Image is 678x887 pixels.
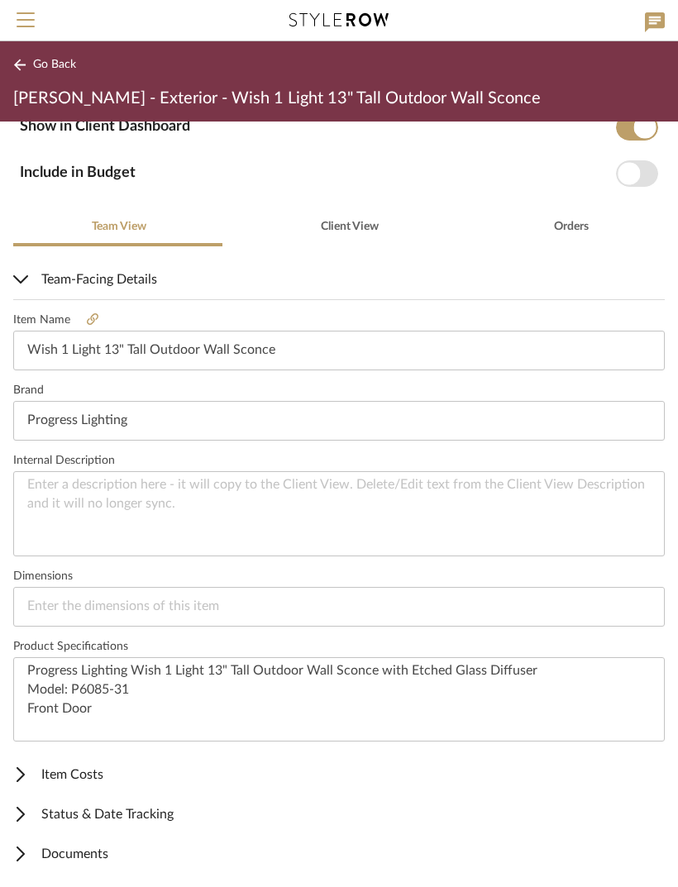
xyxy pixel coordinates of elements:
[20,119,190,134] span: Show in Client Dashboard
[13,804,658,824] span: Status & Date Tracking
[13,570,665,584] label: Dimensions
[13,384,665,398] label: Brand
[13,765,658,784] span: Item Costs
[554,221,589,232] span: Orders
[13,401,665,441] input: Enter Brand
[13,55,82,75] button: Go Back
[92,221,146,232] span: Team View
[13,88,541,108] span: [PERSON_NAME] - Exterior - Wish 1 Light 13" Tall Outdoor Wall Sconce
[321,221,379,232] span: Client View
[13,454,665,468] label: Internal Description
[13,299,665,756] div: Team-Facing Details
[13,640,665,654] label: Product Specifications
[20,165,136,180] span: Include in Budget
[13,844,658,864] span: Documents
[13,313,665,327] label: Item Name
[13,331,665,370] input: Enter Item Name
[13,587,665,627] input: Enter the dimensions of this item
[33,58,76,72] span: Go Back
[13,269,658,289] span: Team-Facing Details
